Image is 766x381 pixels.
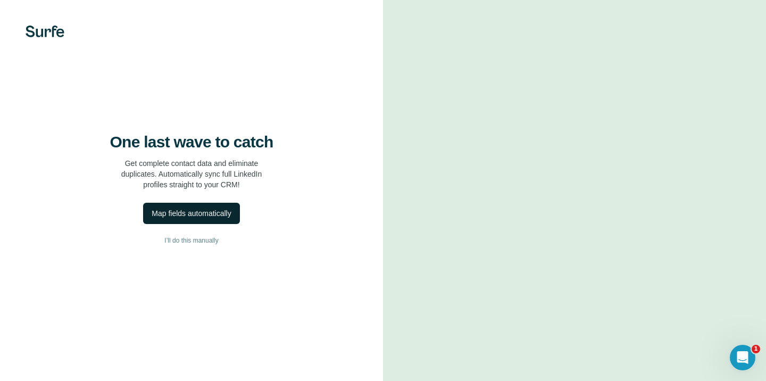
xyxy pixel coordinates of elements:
p: Get complete contact data and eliminate duplicates. Automatically sync full LinkedIn profiles str... [121,158,262,190]
span: 1 [752,345,760,353]
span: I’ll do this manually [164,236,218,245]
div: Map fields automatically [152,208,231,219]
img: Surfe's logo [26,26,64,37]
iframe: Intercom live chat [730,345,755,370]
h4: One last wave to catch [110,132,273,152]
button: Map fields automatically [143,203,239,224]
button: I’ll do this manually [21,233,362,249]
